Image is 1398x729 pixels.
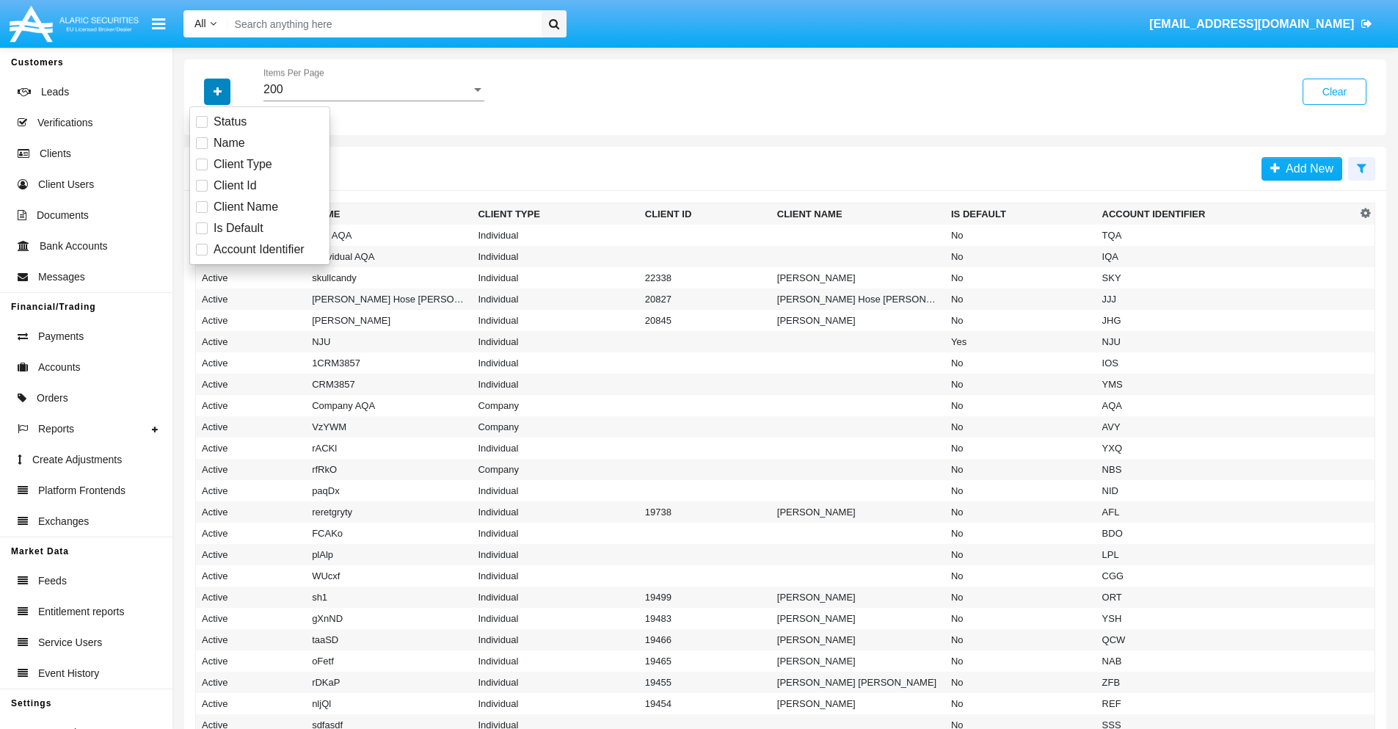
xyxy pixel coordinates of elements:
[1303,79,1366,105] button: Clear
[306,523,472,544] td: FCAKo
[32,452,122,468] span: Create Adjustments
[196,523,307,544] td: Active
[196,608,307,629] td: Active
[214,156,272,173] span: Client Type
[214,241,305,258] span: Account Identifier
[196,289,307,310] td: Active
[945,438,1096,459] td: No
[1096,608,1357,629] td: YSH
[945,203,1096,225] th: Is Default
[1096,310,1357,331] td: JHG
[196,693,307,714] td: Active
[1096,438,1357,459] td: YXQ
[7,2,141,46] img: Logo image
[38,329,84,344] span: Payments
[472,459,638,480] td: Company
[945,310,1096,331] td: No
[306,374,472,395] td: CRM3857
[472,544,638,565] td: Individual
[196,672,307,693] td: Active
[40,239,108,254] span: Bank Accounts
[306,587,472,608] td: sh1
[196,331,307,352] td: Active
[196,395,307,416] td: Active
[1096,480,1357,501] td: NID
[1096,289,1357,310] td: JJJ
[306,565,472,587] td: WUcxf
[771,310,945,331] td: [PERSON_NAME]
[1149,18,1354,30] span: [EMAIL_ADDRESS][DOMAIN_NAME]
[771,629,945,650] td: [PERSON_NAME]
[639,289,771,310] td: 20827
[771,672,945,693] td: [PERSON_NAME] [PERSON_NAME]
[945,352,1096,374] td: No
[306,501,472,523] td: reretgryty
[639,672,771,693] td: 19455
[472,267,638,289] td: Individual
[306,672,472,693] td: rDKaP
[38,483,125,498] span: Platform Frontends
[1096,587,1357,608] td: ORT
[639,310,771,331] td: 20845
[945,587,1096,608] td: No
[196,544,307,565] td: Active
[472,629,638,650] td: Individual
[945,331,1096,352] td: Yes
[472,246,638,267] td: Individual
[214,220,263,237] span: Is Default
[196,416,307,438] td: Active
[945,267,1096,289] td: No
[472,587,638,608] td: Individual
[945,608,1096,629] td: No
[945,480,1096,501] td: No
[1096,416,1357,438] td: AVY
[1096,374,1357,395] td: YMS
[472,310,638,331] td: Individual
[38,269,85,285] span: Messages
[306,693,472,714] td: nljQl
[41,84,69,100] span: Leads
[306,289,472,310] td: [PERSON_NAME] Hose [PERSON_NAME]
[771,289,945,310] td: [PERSON_NAME] Hose [PERSON_NAME]
[196,587,307,608] td: Active
[945,246,1096,267] td: No
[194,18,206,29] span: All
[472,672,638,693] td: Individual
[639,203,771,225] th: Client ID
[945,289,1096,310] td: No
[472,395,638,416] td: Company
[472,608,638,629] td: Individual
[1096,352,1357,374] td: IOS
[1096,693,1357,714] td: REF
[639,650,771,672] td: 19465
[472,331,638,352] td: Individual
[38,421,74,437] span: Reports
[1096,629,1357,650] td: QCW
[1096,225,1357,246] td: TQA
[306,416,472,438] td: VzYWM
[945,501,1096,523] td: No
[38,635,102,650] span: Service Users
[196,352,307,374] td: Active
[306,331,472,352] td: NJU
[1143,4,1380,45] a: [EMAIL_ADDRESS][DOMAIN_NAME]
[771,203,945,225] th: Client Name
[771,501,945,523] td: [PERSON_NAME]
[472,225,638,246] td: Individual
[472,650,638,672] td: Individual
[1096,203,1357,225] th: Account Identifier
[196,374,307,395] td: Active
[306,246,472,267] td: Individual AQA
[771,587,945,608] td: [PERSON_NAME]
[472,289,638,310] td: Individual
[1096,331,1357,352] td: NJU
[38,360,81,375] span: Accounts
[196,267,307,289] td: Active
[945,459,1096,480] td: No
[1096,501,1357,523] td: AFL
[37,391,68,406] span: Orders
[472,374,638,395] td: Individual
[771,693,945,714] td: [PERSON_NAME]
[639,608,771,629] td: 19483
[945,672,1096,693] td: No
